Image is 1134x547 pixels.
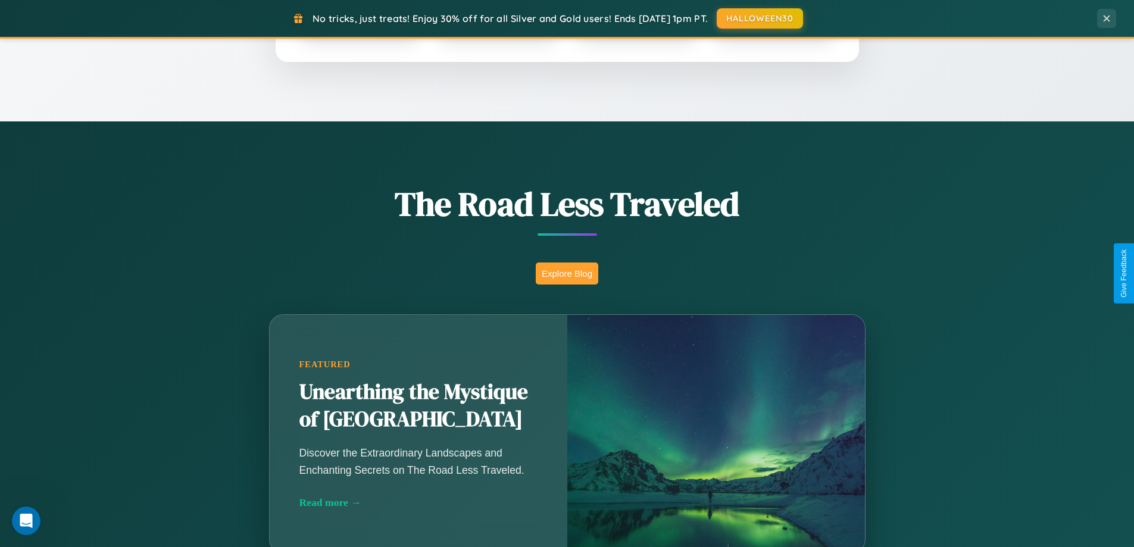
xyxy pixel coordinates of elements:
span: No tricks, just treats! Enjoy 30% off for all Silver and Gold users! Ends [DATE] 1pm PT. [313,12,708,24]
iframe: Intercom live chat [12,507,40,535]
h1: The Road Less Traveled [210,181,924,227]
div: Read more → [299,496,538,509]
button: HALLOWEEN30 [717,8,803,29]
p: Discover the Extraordinary Landscapes and Enchanting Secrets on The Road Less Traveled. [299,445,538,478]
h2: Unearthing the Mystique of [GEOGRAPHIC_DATA] [299,379,538,433]
button: Explore Blog [536,262,598,285]
div: Give Feedback [1120,249,1128,298]
div: Featured [299,360,538,370]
